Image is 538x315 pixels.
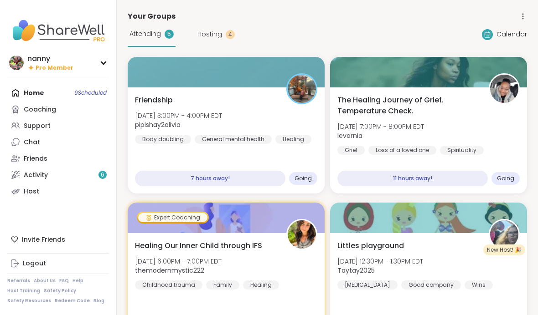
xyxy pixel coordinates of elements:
div: Childhood trauma [135,280,202,290]
span: [DATE] 7:00PM - 8:00PM EDT [337,122,424,131]
img: ShareWell Nav Logo [7,15,109,46]
div: 5 [165,30,174,39]
a: Chat [7,134,109,150]
div: Healing [275,135,311,144]
span: Calendar [497,30,527,39]
span: Littles playground [337,240,404,251]
a: Support [7,117,109,134]
a: Logout [7,255,109,272]
div: 7 hours away! [135,171,285,186]
a: Host [7,183,109,199]
div: Activity [24,171,48,180]
span: Friendship [135,95,173,106]
b: themodernmystic222 [135,266,204,275]
span: Going [497,175,514,182]
a: Safety Resources [7,298,51,304]
div: Chat [24,138,40,147]
div: General mental health [195,135,272,144]
span: Your Groups [128,11,176,22]
a: Coaching [7,101,109,117]
a: Referrals [7,278,30,284]
span: Hosting [197,30,222,39]
div: Wins [465,280,493,290]
div: Spirituality [440,146,484,155]
a: FAQ [59,278,69,284]
a: Friends [7,150,109,167]
span: Going [295,175,312,182]
div: Family [206,280,239,290]
span: Attending [129,29,161,39]
img: Taytay2025 [490,220,518,249]
img: nanny [9,56,24,70]
div: [MEDICAL_DATA] [337,280,398,290]
a: Help [72,278,83,284]
span: The Healing Journey of Grief. Temperature Check. [337,95,479,117]
div: 4 [226,30,235,39]
b: Taytay2025 [337,266,375,275]
a: Activity6 [7,167,109,183]
div: 11 hours away! [337,171,488,186]
b: levornia [337,131,362,140]
div: Invite Friends [7,231,109,248]
span: Pro Member [36,64,73,72]
div: nanny [27,54,73,64]
span: [DATE] 3:00PM - 4:00PM EDT [135,111,222,120]
span: 6 [101,171,104,179]
b: pipishay2olivia [135,120,181,129]
a: About Us [34,278,56,284]
a: Redeem Code [55,298,90,304]
div: Coaching [24,105,56,114]
div: New Host! 🎉 [483,244,525,255]
a: Blog [93,298,104,304]
a: Host Training [7,288,40,294]
div: Support [24,122,51,131]
span: Healing Our Inner Child through IFS [135,240,262,251]
div: Friends [24,154,47,163]
div: Healing [243,280,279,290]
span: [DATE] 6:00PM - 7:00PM EDT [135,257,222,266]
div: Loss of a loved one [368,146,436,155]
span: [DATE] 12:30PM - 1:30PM EDT [337,257,423,266]
div: Expert Coaching [138,213,207,222]
div: Host [24,187,39,196]
a: Safety Policy [44,288,76,294]
img: themodernmystic222 [288,220,316,249]
img: pipishay2olivia [288,75,316,103]
img: levornia [490,75,518,103]
div: Body doubling [135,135,191,144]
div: Good company [401,280,461,290]
div: Grief [337,146,365,155]
div: Logout [23,259,46,268]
